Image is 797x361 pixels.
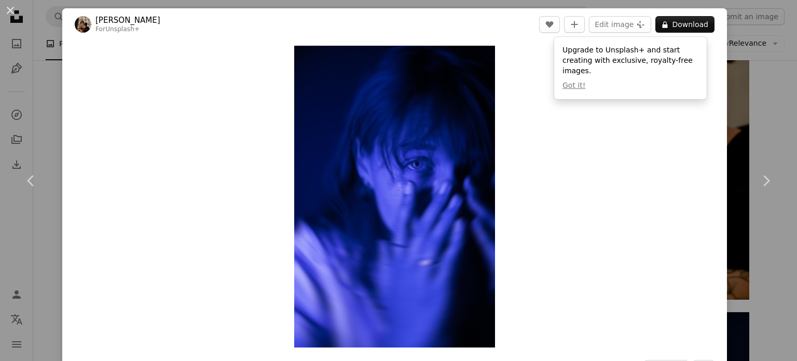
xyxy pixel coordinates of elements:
button: Zoom in on this image [294,46,495,347]
a: Unsplash+ [105,25,140,33]
button: Add to Collection [564,16,585,33]
button: Edit image [589,16,651,33]
div: For [95,25,160,34]
a: Next [735,131,797,231]
div: Upgrade to Unsplash+ and start creating with exclusive, royalty-free images. [554,37,707,99]
a: [PERSON_NAME] [95,15,160,25]
button: Got it! [562,81,585,91]
button: Download [655,16,714,33]
img: Go to tabitha turner's profile [75,16,91,33]
button: Like [539,16,560,33]
img: a man holding his hands up to his face [294,46,495,347]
